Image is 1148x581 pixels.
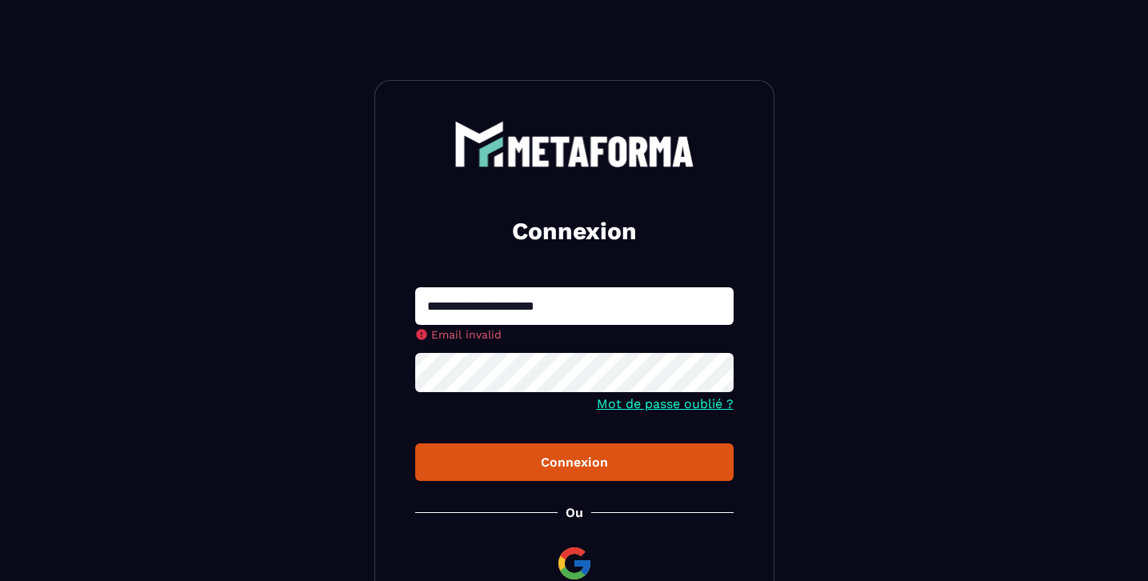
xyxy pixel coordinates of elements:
h2: Connexion [434,215,714,247]
div: Connexion [428,455,721,470]
img: logo [454,121,694,167]
button: Connexion [415,443,734,481]
a: Mot de passe oublié ? [597,396,734,411]
span: Email invalid [431,328,502,341]
p: Ou [566,505,583,520]
a: logo [415,121,734,167]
